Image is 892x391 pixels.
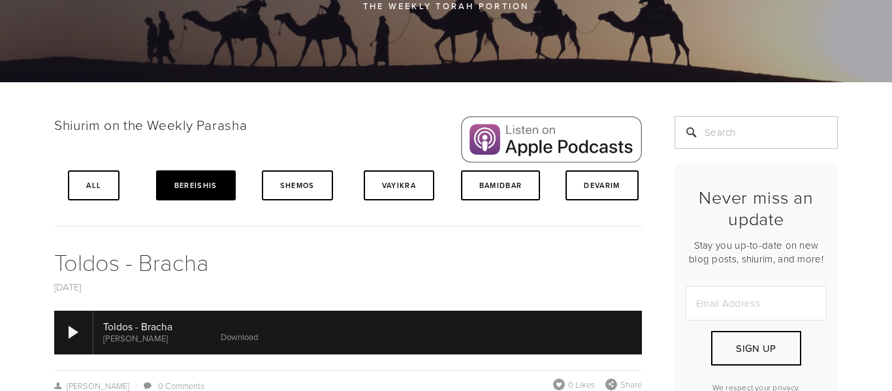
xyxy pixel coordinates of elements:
[54,245,209,277] a: Toldos - Bracha
[686,187,827,229] h2: Never miss an update
[568,379,595,390] span: 0 Likes
[461,170,541,200] a: Bamidbar
[686,238,827,266] p: Stay you up-to-date on new blog posts, shiurim, and more!
[156,170,236,200] a: Bereishis
[54,280,82,294] a: [DATE]
[54,116,337,133] h2: Shiurim on the Weekly Parasha
[565,170,638,200] a: Devarim
[686,286,827,321] input: Email Address
[364,170,434,200] a: Vayikra
[675,116,838,149] input: Search
[605,379,642,390] div: Share
[711,331,801,366] button: Sign Up
[736,341,776,355] span: Sign Up
[221,331,258,343] a: Download
[262,170,333,200] a: Shemos
[68,170,119,200] a: All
